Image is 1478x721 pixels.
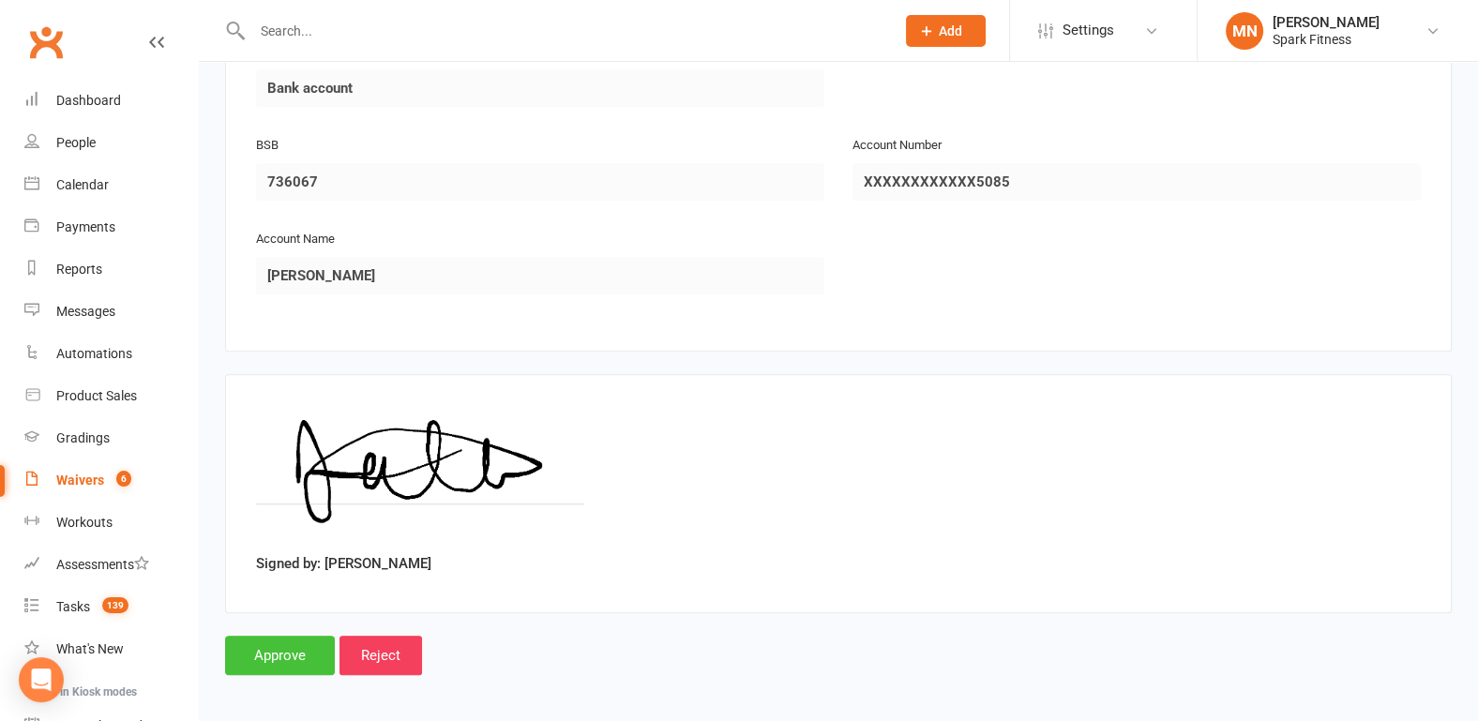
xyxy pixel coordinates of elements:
[56,641,124,656] div: What's New
[24,206,198,248] a: Payments
[852,136,942,156] label: Account Number
[256,230,335,249] label: Account Name
[24,80,198,122] a: Dashboard
[56,219,115,234] div: Payments
[56,177,109,192] div: Calendar
[24,291,198,333] a: Messages
[1226,12,1263,50] div: MN
[56,473,104,488] div: Waivers
[939,23,962,38] span: Add
[24,248,198,291] a: Reports
[56,599,90,614] div: Tasks
[56,304,115,319] div: Messages
[116,471,131,487] span: 6
[23,19,69,66] a: Clubworx
[24,375,198,417] a: Product Sales
[56,346,132,361] div: Automations
[56,93,121,108] div: Dashboard
[24,586,198,628] a: Tasks 139
[256,552,431,575] label: Signed by: [PERSON_NAME]
[102,597,128,613] span: 139
[24,628,198,670] a: What's New
[56,430,110,445] div: Gradings
[56,262,102,277] div: Reports
[339,636,422,675] input: Reject
[56,388,137,403] div: Product Sales
[24,459,198,502] a: Waivers 6
[256,136,279,156] label: BSB
[24,502,198,544] a: Workouts
[1063,9,1114,52] span: Settings
[1273,31,1380,48] div: Spark Fitness
[24,122,198,164] a: People
[24,544,198,586] a: Assessments
[56,515,113,530] div: Workouts
[247,18,882,44] input: Search...
[24,417,198,459] a: Gradings
[24,333,198,375] a: Automations
[56,135,96,150] div: People
[1273,14,1380,31] div: [PERSON_NAME]
[256,405,585,546] img: image1754713805.png
[906,15,986,47] button: Add
[24,164,198,206] a: Calendar
[56,557,149,572] div: Assessments
[19,657,64,702] div: Open Intercom Messenger
[225,636,335,675] input: Approve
